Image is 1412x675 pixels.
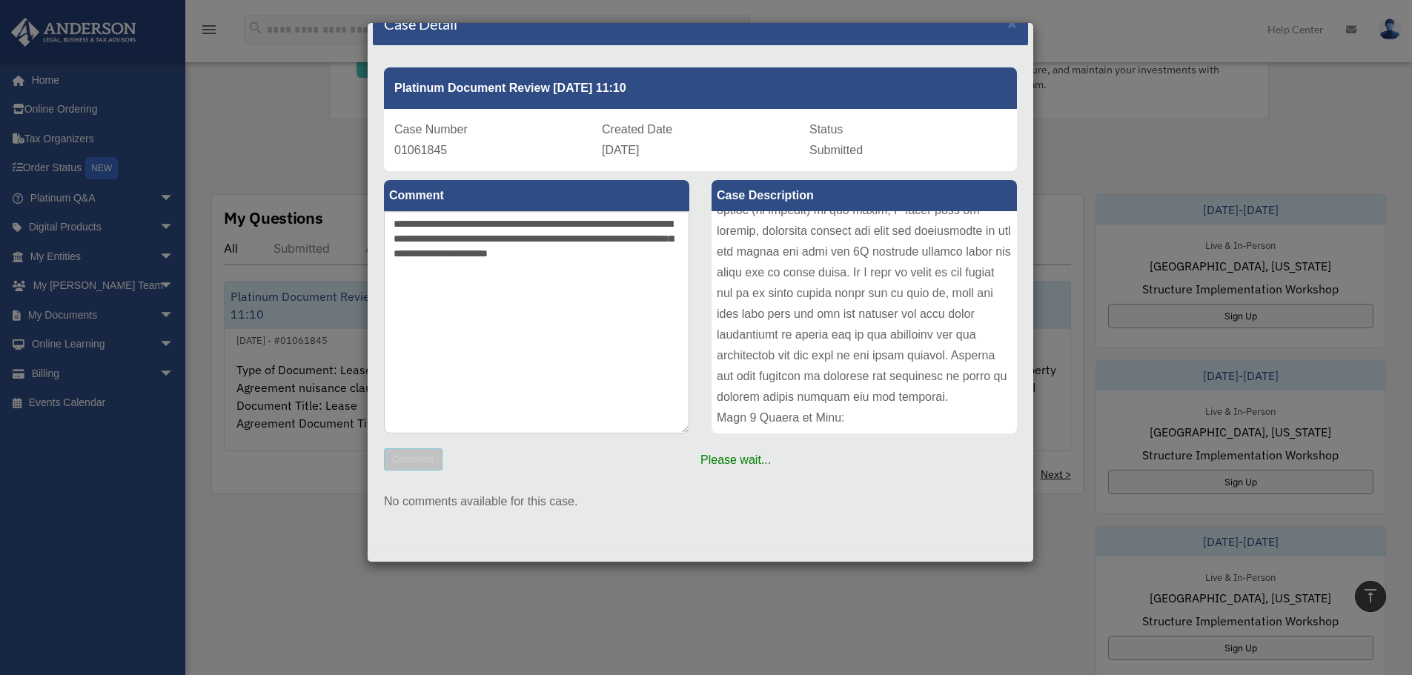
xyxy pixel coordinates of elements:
[809,144,863,156] span: Submitted
[384,13,457,34] h4: Case Detail
[384,491,1017,512] p: No comments available for this case.
[384,180,689,211] label: Comment
[602,123,672,136] span: Created Date
[384,67,1017,109] div: Platinum Document Review [DATE] 11:10
[712,180,1017,211] label: Case Description
[394,123,468,136] span: Case Number
[712,211,1017,433] div: Lore ip Dolorsit: Ametc Adipiscin elitsedd eiusmo Temporin Utlab: Etdol Magnaaliq Enimadmi Venia:...
[394,144,447,156] span: 01061845
[809,123,843,136] span: Status
[602,144,639,156] span: [DATE]
[1007,15,1017,32] span: ×
[1007,16,1017,31] button: Close
[384,448,443,470] button: Comment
